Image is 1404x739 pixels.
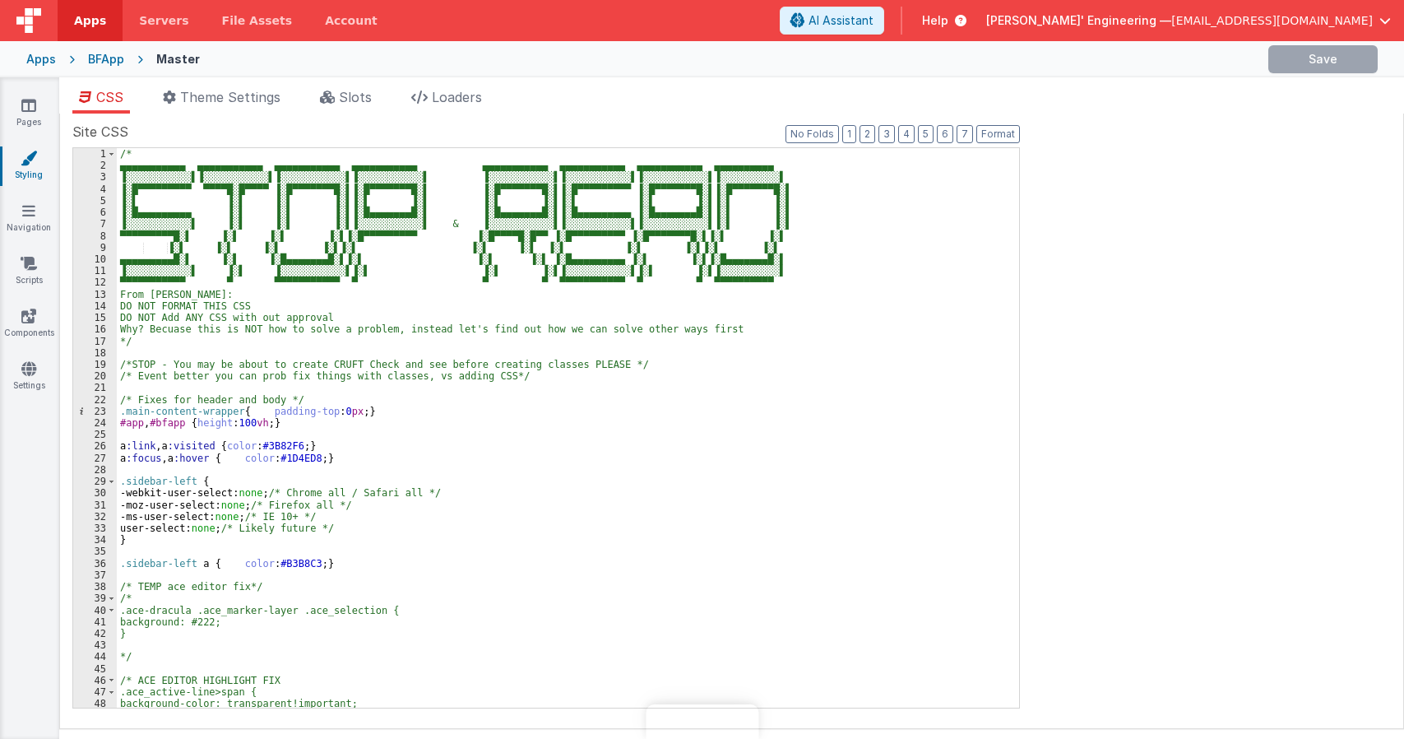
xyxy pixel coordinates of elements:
div: 8 [73,230,117,242]
span: Apps [74,12,106,29]
div: 32 [73,511,117,523]
div: 42 [73,628,117,639]
div: 40 [73,605,117,616]
button: 1 [842,125,856,143]
div: 39 [73,593,117,604]
div: 41 [73,616,117,628]
button: 2 [860,125,875,143]
div: 5 [73,195,117,207]
div: 36 [73,558,117,569]
iframe: Marker.io feedback button [646,704,758,739]
button: 5 [918,125,934,143]
div: 12 [73,277,117,288]
div: Apps [26,51,56,67]
div: 23 [73,406,117,417]
button: 4 [898,125,915,143]
span: [EMAIL_ADDRESS][DOMAIN_NAME] [1171,12,1373,29]
div: 9 [73,242,117,253]
div: 33 [73,523,117,534]
button: 6 [937,125,953,143]
span: CSS [96,89,123,105]
div: 29 [73,476,117,487]
div: 34 [73,534,117,546]
div: Master [156,51,200,67]
div: 38 [73,581,117,593]
div: 28 [73,464,117,476]
div: 7 [73,218,117,230]
div: 10 [73,253,117,265]
div: 35 [73,546,117,557]
div: 19 [73,359,117,370]
span: AI Assistant [809,12,873,29]
div: 20 [73,370,117,382]
button: 3 [878,125,895,143]
button: [PERSON_NAME]' Engineering — [EMAIL_ADDRESS][DOMAIN_NAME] [986,12,1391,29]
div: 13 [73,289,117,300]
button: No Folds [785,125,839,143]
div: 47 [73,686,117,698]
button: AI Assistant [780,7,884,35]
div: 31 [73,500,117,511]
div: 48 [73,698,117,709]
div: 11 [73,265,117,277]
div: 30 [73,487,117,499]
button: 7 [957,125,973,143]
div: 18 [73,347,117,359]
div: 27 [73,453,117,464]
button: Format [976,125,1020,143]
div: 4 [73,184,117,195]
div: 3 [73,171,117,183]
div: 21 [73,382,117,393]
div: 37 [73,569,117,581]
div: BFApp [88,51,124,67]
span: File Assets [222,12,293,29]
div: 22 [73,394,117,406]
span: Slots [339,89,372,105]
div: 24 [73,417,117,429]
span: Site CSS [72,122,128,142]
div: 14 [73,300,117,312]
div: 45 [73,663,117,675]
span: Theme Settings [180,89,280,105]
span: [PERSON_NAME]' Engineering — [986,12,1171,29]
div: 17 [73,336,117,347]
span: Servers [139,12,188,29]
div: 16 [73,323,117,335]
span: Loaders [432,89,482,105]
div: 44 [73,651,117,662]
span: Help [922,12,948,29]
div: 2 [73,160,117,171]
div: 25 [73,429,117,440]
button: Save [1268,45,1378,73]
div: 1 [73,148,117,160]
div: 46 [73,675,117,686]
div: 15 [73,312,117,323]
div: 26 [73,440,117,452]
div: 6 [73,207,117,218]
div: 43 [73,639,117,651]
